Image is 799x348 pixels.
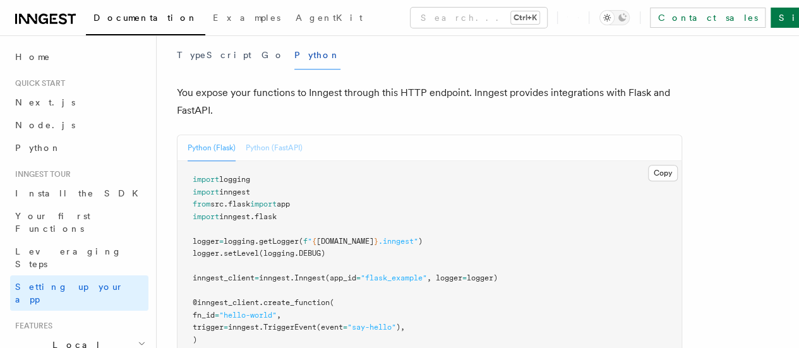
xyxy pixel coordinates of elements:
[219,175,250,184] span: logging
[15,282,124,304] span: Setting up your app
[427,273,462,282] span: , logger
[193,273,255,282] span: inngest_client
[374,237,378,246] span: }
[193,311,215,320] span: fn_id
[259,273,290,282] span: inngest
[396,323,405,332] span: ),
[224,249,259,258] span: setLevel
[255,237,259,246] span: .
[259,298,263,307] span: .
[10,114,148,136] a: Node.js
[93,13,198,23] span: Documentation
[15,51,51,63] span: Home
[325,273,356,282] span: (app_id
[411,8,547,28] button: Search...Ctrl+K
[193,200,210,208] span: from
[86,4,205,35] a: Documentation
[263,298,330,307] span: create_function
[10,136,148,159] a: Python
[261,41,284,69] button: Go
[213,13,280,23] span: Examples
[650,8,766,28] a: Contact sales
[343,323,347,332] span: =
[228,323,263,332] span: inngest.
[277,311,281,320] span: ,
[10,321,52,331] span: Features
[10,240,148,275] a: Leveraging Steps
[188,135,236,161] button: Python (Flask)
[193,249,219,258] span: logger
[10,205,148,240] a: Your first Functions
[193,175,219,184] span: import
[15,246,122,269] span: Leveraging Steps
[10,91,148,114] a: Next.js
[250,200,277,208] span: import
[193,188,219,196] span: import
[259,249,325,258] span: (logging.DEBUG)
[356,273,361,282] span: =
[193,212,219,221] span: import
[219,237,224,246] span: =
[296,13,363,23] span: AgentKit
[462,273,467,282] span: =
[288,4,370,34] a: AgentKit
[177,84,682,119] p: You expose your functions to Inngest through this HTTP endpoint. Inngest provides integrations wi...
[15,211,90,234] span: Your first Functions
[303,237,308,246] span: f
[177,41,251,69] button: TypeScript
[15,188,146,198] span: Install the SDK
[246,135,303,161] button: Python (FastAPI)
[378,237,418,246] span: .inngest"
[599,10,630,25] button: Toggle dark mode
[219,188,250,196] span: inngest
[193,298,259,307] span: @inngest_client
[299,237,303,246] span: (
[467,273,498,282] span: logger)
[193,237,219,246] span: logger
[224,200,228,208] span: .
[511,11,539,24] kbd: Ctrl+K
[228,200,250,208] span: flask
[219,212,250,221] span: inngest
[259,237,299,246] span: getLogger
[250,212,255,221] span: .
[15,97,75,107] span: Next.js
[193,335,197,344] span: )
[255,212,277,221] span: flask
[308,237,312,246] span: "
[294,41,340,69] button: Python
[15,120,75,130] span: Node.js
[10,78,65,88] span: Quick start
[10,169,71,179] span: Inngest tour
[330,298,334,307] span: (
[255,273,259,282] span: =
[277,200,290,208] span: app
[418,237,423,246] span: )
[219,311,277,320] span: "hello-world"
[15,143,61,153] span: Python
[316,237,374,246] span: [DOMAIN_NAME]
[361,273,427,282] span: "flask_example"
[263,323,316,332] span: TriggerEvent
[219,249,224,258] span: .
[316,323,343,332] span: (event
[290,273,294,282] span: .
[193,323,224,332] span: trigger
[648,165,678,181] button: Copy
[224,323,228,332] span: =
[312,237,316,246] span: {
[205,4,288,34] a: Examples
[210,200,224,208] span: src
[10,275,148,311] a: Setting up your app
[10,182,148,205] a: Install the SDK
[224,237,255,246] span: logging
[294,273,325,282] span: Inngest
[347,323,396,332] span: "say-hello"
[10,45,148,68] a: Home
[215,311,219,320] span: =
